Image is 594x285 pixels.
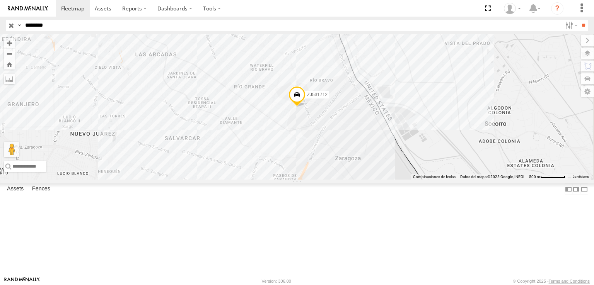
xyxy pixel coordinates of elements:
[580,183,588,195] label: Hide Summary Table
[262,279,291,283] div: Version: 306.00
[4,38,15,48] button: Zoom in
[527,174,568,180] button: Escala del mapa: 500 m por 61 píxeles
[581,86,594,97] label: Map Settings
[307,92,328,97] span: ZJ531712
[4,73,15,84] label: Measure
[460,175,524,179] span: Datos del mapa ©2025 Google, INEGI
[551,2,563,15] i: ?
[565,183,572,195] label: Dock Summary Table to the Left
[413,174,456,180] button: Combinaciones de teclas
[8,6,48,11] img: rand-logo.svg
[4,59,15,70] button: Zoom Home
[549,279,590,283] a: Terms and Conditions
[529,175,540,179] span: 500 m
[4,277,40,285] a: Visit our Website
[3,184,27,195] label: Assets
[501,3,524,14] div: EMMANUEL SOTELO
[572,183,580,195] label: Dock Summary Table to the Right
[4,48,15,59] button: Zoom out
[562,20,579,31] label: Search Filter Options
[28,184,54,195] label: Fences
[513,279,590,283] div: © Copyright 2025 -
[573,175,589,178] a: Condiciones
[16,20,22,31] label: Search Query
[4,142,19,157] button: Arrastra el hombrecito naranja al mapa para abrir Street View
